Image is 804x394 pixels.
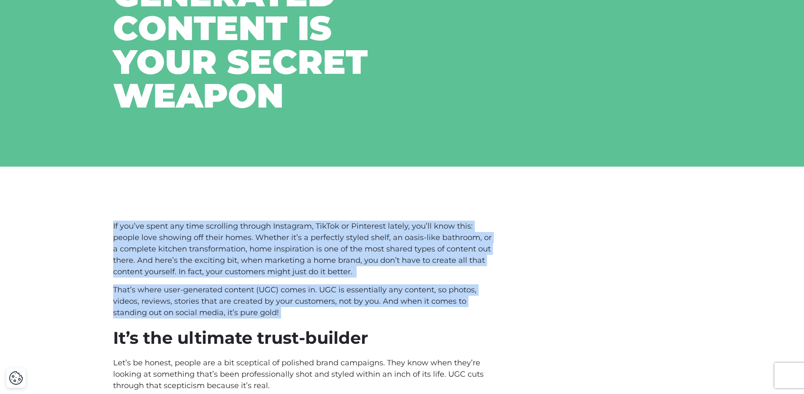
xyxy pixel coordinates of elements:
img: Revisit consent button [9,371,23,385]
button: Cookie Settings [9,371,23,385]
span: If you’ve spent any time scrolling through Instagram, TikTok or Pinterest lately, you’ll know thi... [113,221,492,276]
span: That’s where user-generated content (UGC) comes in. UGC is essentially any content, so photos, vi... [113,285,476,317]
h3: It’s the ultimate trust-builder [113,325,494,351]
span: Let’s be honest, people are a bit sceptical of polished brand campaigns. They know when they’re l... [113,358,484,390]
